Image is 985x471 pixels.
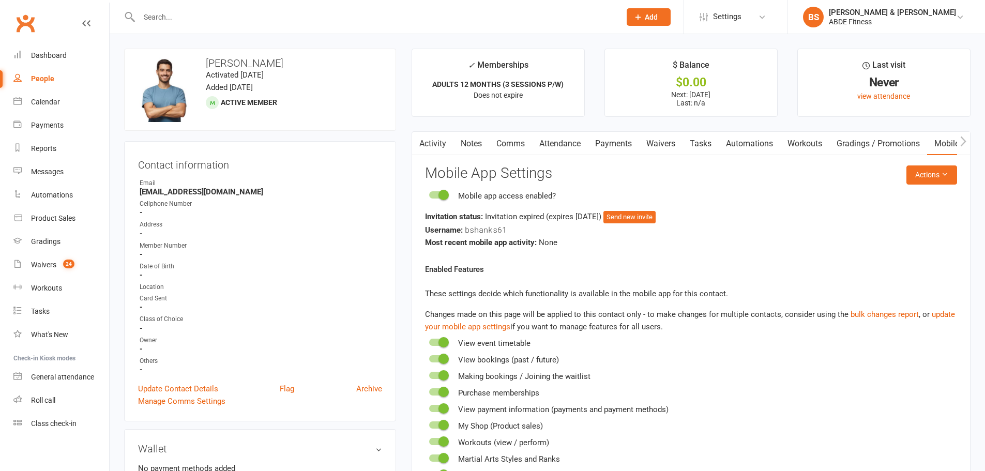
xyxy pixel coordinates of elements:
[140,220,382,230] div: Address
[851,310,932,319] span: , or
[474,91,523,99] span: Does not expire
[425,308,957,333] div: Changes made on this page will be applied to this contact only - to make changes for multiple con...
[280,383,294,395] a: Flag
[458,190,556,202] div: Mobile app access enabled?
[206,83,253,92] time: Added [DATE]
[465,224,507,235] span: bshanks61
[13,366,109,389] a: General attendance kiosk mode
[13,389,109,412] a: Roll call
[645,13,658,21] span: Add
[627,8,671,26] button: Add
[719,132,780,156] a: Automations
[713,5,741,28] span: Settings
[412,132,453,156] a: Activity
[13,67,109,90] a: People
[468,58,528,78] div: Memberships
[221,98,277,107] span: Active member
[13,412,109,435] a: Class kiosk mode
[140,344,382,354] strong: -
[13,277,109,300] a: Workouts
[603,211,656,223] button: Send new invite
[140,229,382,238] strong: -
[138,443,382,454] h3: Wallet
[13,137,109,160] a: Reports
[425,225,463,235] strong: Username:
[458,454,560,464] span: Martial Arts Styles and Ranks
[13,207,109,230] a: Product Sales
[140,356,382,366] div: Others
[539,238,557,247] span: None
[133,57,198,122] img: image1756098940.png
[140,294,382,303] div: Card Sent
[140,314,382,324] div: Class of Choice
[138,155,382,171] h3: Contact information
[673,58,709,77] div: $ Balance
[31,98,60,106] div: Calendar
[63,260,74,268] span: 24
[425,310,955,331] a: update your mobile app settings
[425,212,483,221] strong: Invitation status:
[140,324,382,333] strong: -
[13,253,109,277] a: Waivers 24
[13,114,109,137] a: Payments
[489,132,532,156] a: Comms
[458,405,669,414] span: View payment information (payments and payment methods)
[31,307,50,315] div: Tasks
[458,421,543,431] span: My Shop (Product sales)
[614,77,768,88] div: $0.00
[829,132,927,156] a: Gradings / Promotions
[31,284,62,292] div: Workouts
[532,132,588,156] a: Attendance
[862,58,905,77] div: Last visit
[851,310,919,319] a: bulk changes report
[140,262,382,271] div: Date of Birth
[31,373,94,381] div: General attendance
[614,90,768,107] p: Next: [DATE] Last: n/a
[140,187,382,196] strong: [EMAIL_ADDRESS][DOMAIN_NAME]
[468,60,475,70] i: ✓
[425,238,537,247] strong: Most recent mobile app activity:
[458,339,531,348] span: View event timetable
[803,7,824,27] div: BS
[31,144,56,153] div: Reports
[425,263,484,276] label: Enabled Features
[432,80,564,88] strong: ADULTS 12 MONTHS (3 SESSIONS P/W)
[13,90,109,114] a: Calendar
[425,287,957,300] p: These settings decide which functionality is available in the mobile app for this contact.
[140,336,382,345] div: Owner
[140,302,382,312] strong: -
[829,17,956,26] div: ABDE Fitness
[140,199,382,209] div: Cellphone Number
[140,241,382,251] div: Member Number
[12,10,38,36] a: Clubworx
[458,438,549,447] span: Workouts (view / perform)
[425,165,957,181] h3: Mobile App Settings
[140,270,382,280] strong: -
[13,184,109,207] a: Automations
[857,92,910,100] a: view attendance
[588,132,639,156] a: Payments
[140,282,382,292] div: Location
[356,383,382,395] a: Archive
[829,8,956,17] div: [PERSON_NAME] & [PERSON_NAME]
[458,388,539,398] span: Purchase memberships
[31,191,73,199] div: Automations
[31,121,64,129] div: Payments
[683,132,719,156] a: Tasks
[13,323,109,346] a: What's New
[13,44,109,67] a: Dashboard
[13,300,109,323] a: Tasks
[136,10,613,24] input: Search...
[807,77,961,88] div: Never
[140,178,382,188] div: Email
[138,395,225,407] a: Manage Comms Settings
[31,330,68,339] div: What's New
[13,230,109,253] a: Gradings
[206,70,264,80] time: Activated [DATE]
[31,74,54,83] div: People
[453,132,489,156] a: Notes
[13,160,109,184] a: Messages
[140,208,382,217] strong: -
[425,210,957,223] div: Invitation expired
[133,57,387,69] h3: [PERSON_NAME]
